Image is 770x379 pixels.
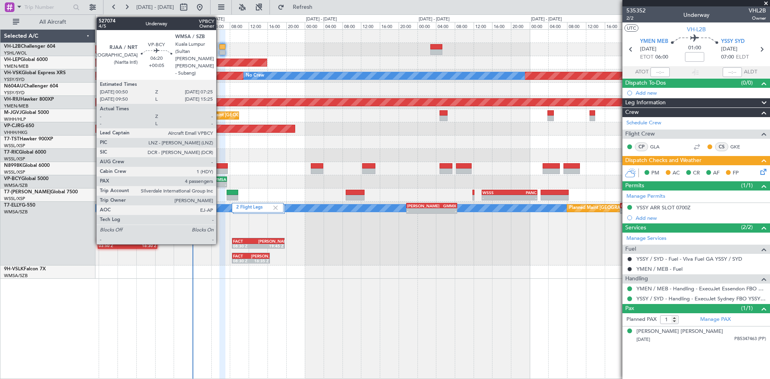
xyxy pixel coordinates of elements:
a: YSSY/SYD [4,77,24,83]
div: 16:30 Z [128,243,156,248]
div: [DATE] - [DATE] [194,16,225,23]
a: YSSY/SYD [4,90,24,96]
div: WSSS [482,190,509,195]
span: 01:00 [688,44,701,52]
a: YMEN / MEB - Handling - ExecuJet Essendon FBO YMEN / MEB [636,285,766,292]
div: 16:00 [155,22,174,29]
div: 08:00 [230,22,249,29]
div: 16:00 [492,22,511,29]
div: GMMX [621,203,638,208]
a: T7-RICGlobal 6000 [4,150,46,155]
div: 03:50 Z [99,243,128,248]
a: GLA [650,143,668,150]
div: 00:00 [192,22,211,29]
span: VH-VSK [4,71,22,75]
div: [DATE] - [DATE] [531,16,562,23]
div: WMSA [99,221,128,226]
div: FACT [233,239,258,243]
a: GKE [730,143,748,150]
span: VH-L2B [687,25,706,34]
span: 07:00 [721,53,734,61]
a: VH-L2BChallenger 604 [4,44,55,49]
span: All Aircraft [21,19,85,25]
a: WMSA/SZB [4,273,28,279]
div: WMSA [99,238,128,243]
div: FACT [127,221,156,226]
span: [DATE] [721,45,738,53]
div: Underway [683,11,709,19]
div: Add new [636,89,766,96]
span: Leg Information [625,98,666,107]
div: [PERSON_NAME] [258,239,284,243]
a: WMSA/SZB [4,209,28,215]
span: VH-RIU [4,97,20,102]
div: - [407,209,432,213]
div: [DATE] - [DATE] [419,16,450,23]
div: 19:45 Z [258,243,284,248]
div: 00:00 [305,22,324,29]
div: - [621,209,638,213]
a: YMEN / MEB - Fuel [636,266,683,272]
div: 08:00 [342,22,361,29]
div: 08:00 [567,22,586,29]
a: VHHH/HKG [4,130,28,136]
a: VH-LEPGlobal 6000 [4,57,48,62]
a: WMSA/SZB [4,182,28,188]
div: 08:00 [455,22,474,29]
span: YSSY SYD [721,38,745,46]
div: 16:00 [605,22,624,29]
a: VH-RIUHawker 800XP [4,97,54,102]
img: gray-close.svg [144,204,152,211]
span: Pax [625,304,634,313]
span: AF [713,169,719,177]
span: ALDT [744,68,757,76]
span: 9H-VSLK [4,267,24,272]
span: Flight Crew [625,130,655,139]
a: 9H-VSLKFalcon 7X [4,267,46,272]
div: [PERSON_NAME] [407,203,432,208]
div: 20:00 [286,22,305,29]
div: 00:00 [530,22,549,29]
a: WSSL/XSP [4,196,25,202]
span: T7-ELLY [4,203,22,208]
span: [DATE] - [DATE] [136,4,174,11]
a: VH-VSKGlobal Express XRS [4,71,66,75]
div: 04:00 [99,22,118,29]
span: VH-LEP [4,57,20,62]
div: Add new [636,215,766,221]
span: VH-L2B [4,44,21,49]
div: 04:00 [548,22,567,29]
div: 20:00 [399,22,417,29]
div: CP [635,142,648,151]
div: 20:00 [511,22,530,29]
a: Schedule Crew [626,119,661,127]
div: FACT [128,238,156,243]
div: - [432,209,457,213]
label: 2 Flight Legs [102,205,144,211]
span: 535352 [626,6,646,15]
span: ETOT [640,53,653,61]
a: N604AUChallenger 604 [4,84,58,89]
div: [PERSON_NAME] [251,253,269,258]
input: Trip Number [24,1,71,13]
a: VP-BCYGlobal 5000 [4,176,49,181]
button: UTC [624,24,638,32]
div: - [211,182,226,187]
span: VP-CJR [4,124,20,128]
div: CS [715,142,728,151]
a: T7-ELLYG-550 [4,203,35,208]
div: Planned Maint [GEOGRAPHIC_DATA] (Seletar) [195,109,289,122]
a: WSSL/XSP [4,143,25,149]
span: 2/2 [626,15,646,22]
span: FP [733,169,739,177]
a: WIHH/HLP [4,116,26,122]
div: 04:00 [324,22,342,29]
span: Handling [625,274,648,284]
div: 08:00 [118,22,136,29]
span: N604AU [4,84,24,89]
span: Services [625,223,646,233]
span: AC [673,169,680,177]
a: YSSY / SYD - Fuel - Viva Fuel GA YSSY / SYD [636,255,742,262]
div: 12:00 [361,22,380,29]
div: - [509,195,536,200]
